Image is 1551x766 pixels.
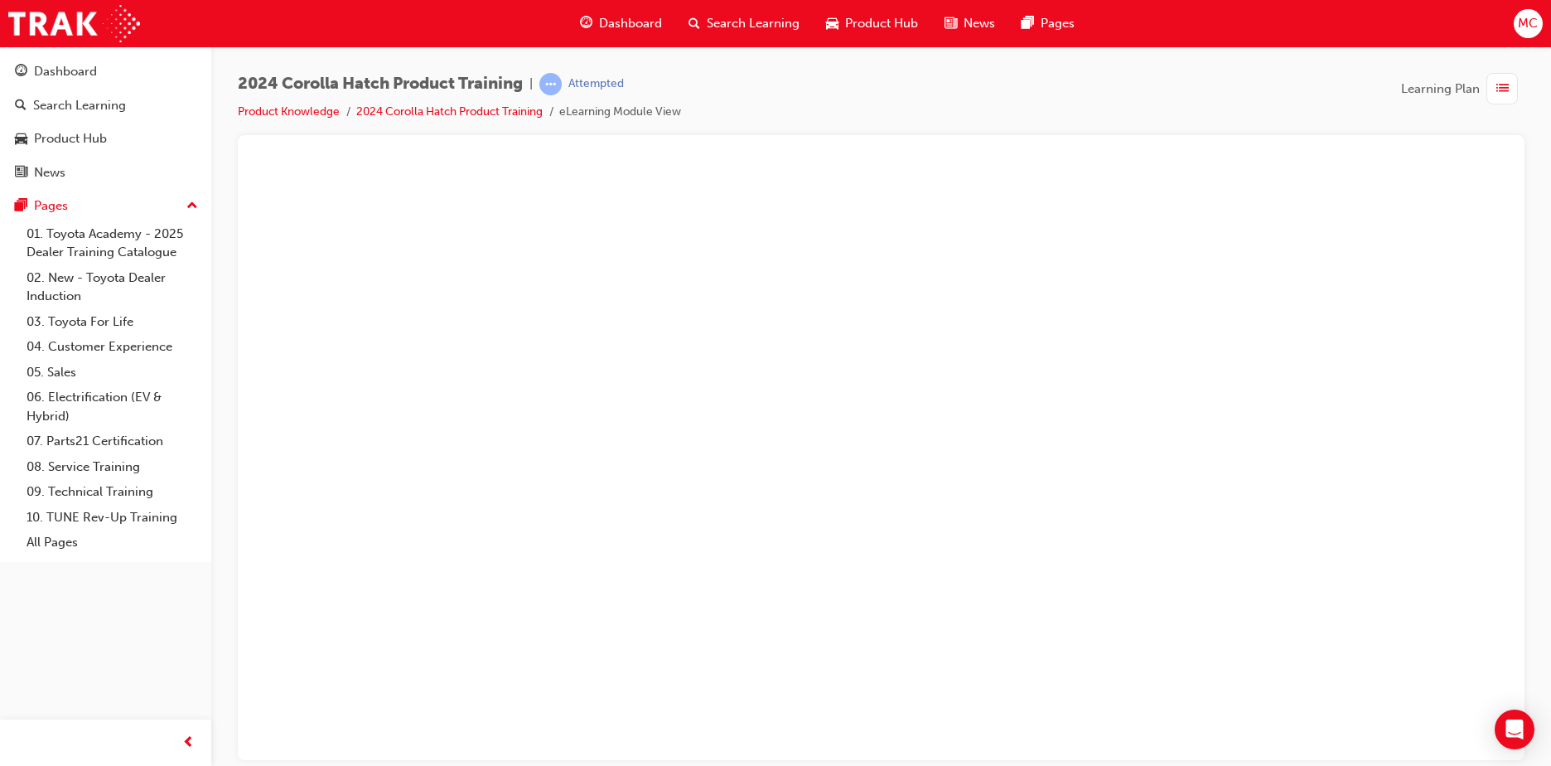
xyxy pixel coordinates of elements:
[675,7,813,41] a: search-iconSearch Learning
[20,454,205,480] a: 08. Service Training
[20,360,205,385] a: 05. Sales
[1496,79,1509,99] span: list-icon
[1401,80,1480,99] span: Learning Plan
[580,13,592,34] span: guage-icon
[15,199,27,214] span: pages-icon
[813,7,931,41] a: car-iconProduct Hub
[20,505,205,531] a: 10. TUNE Rev-Up Training
[34,163,65,182] div: News
[567,7,675,41] a: guage-iconDashboard
[539,73,562,95] span: learningRecordVerb_ATTEMPT-icon
[20,530,205,555] a: All Pages
[826,13,838,34] span: car-icon
[1514,9,1543,38] button: MC
[707,14,800,33] span: Search Learning
[845,14,918,33] span: Product Hub
[689,13,700,34] span: search-icon
[1022,13,1034,34] span: pages-icon
[559,103,681,122] li: eLearning Module View
[20,479,205,505] a: 09. Technical Training
[1518,14,1538,33] span: MC
[20,265,205,309] a: 02. New - Toyota Dealer Induction
[356,104,543,119] a: 2024 Corolla Hatch Product Training
[7,191,205,221] button: Pages
[1495,710,1534,749] div: Open Intercom Messenger
[20,429,205,454] a: 07. Parts21 Certification
[1008,7,1088,41] a: pages-iconPages
[20,385,205,429] a: 06. Electrification (EV & Hybrid)
[7,56,205,87] a: Dashboard
[599,14,662,33] span: Dashboard
[7,158,205,188] a: News
[20,309,205,335] a: 03. Toyota For Life
[8,5,140,42] img: Trak
[964,14,995,33] span: News
[238,75,523,94] span: 2024 Corolla Hatch Product Training
[15,65,27,80] span: guage-icon
[33,96,126,115] div: Search Learning
[931,7,1008,41] a: news-iconNews
[7,53,205,191] button: DashboardSearch LearningProduct HubNews
[15,132,27,147] span: car-icon
[945,13,957,34] span: news-icon
[186,196,198,217] span: up-icon
[1401,73,1524,104] button: Learning Plan
[7,90,205,121] a: Search Learning
[15,166,27,181] span: news-icon
[34,196,68,216] div: Pages
[568,76,624,92] div: Attempted
[182,733,195,754] span: prev-icon
[34,129,107,148] div: Product Hub
[529,75,533,94] span: |
[1041,14,1075,33] span: Pages
[20,334,205,360] a: 04. Customer Experience
[34,62,97,81] div: Dashboard
[15,99,27,114] span: search-icon
[238,104,340,119] a: Product Knowledge
[20,221,205,265] a: 01. Toyota Academy - 2025 Dealer Training Catalogue
[7,124,205,154] a: Product Hub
